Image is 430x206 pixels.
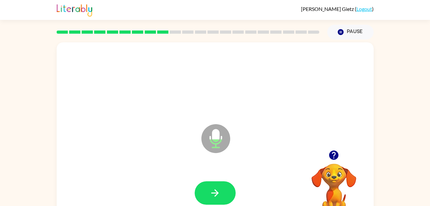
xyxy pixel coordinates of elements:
a: Logout [356,6,372,12]
div: ( ) [301,6,374,12]
span: [PERSON_NAME] Gietz [301,6,355,12]
img: Literably [57,3,92,17]
button: Pause [327,25,374,39]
